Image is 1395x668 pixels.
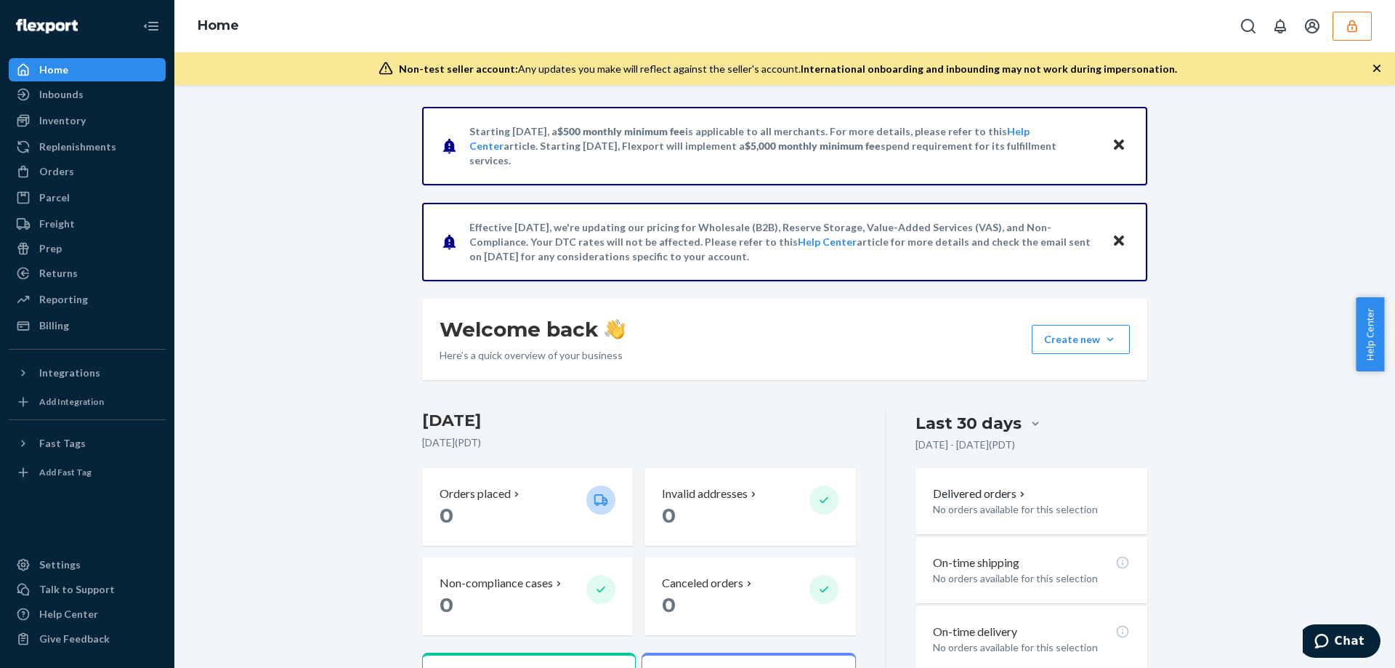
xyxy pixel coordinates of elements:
[198,17,239,33] a: Home
[39,266,78,281] div: Returns
[1234,12,1263,41] button: Open Search Box
[440,316,625,342] h1: Welcome back
[422,409,856,432] h3: [DATE]
[933,502,1130,517] p: No orders available for this selection
[137,12,166,41] button: Close Navigation
[9,135,166,158] a: Replenishments
[39,63,68,77] div: Home
[933,640,1130,655] p: No orders available for this selection
[9,461,166,484] a: Add Fast Tag
[801,63,1177,75] span: International onboarding and inbounding may not work during impersonation.
[1032,325,1130,354] button: Create new
[9,627,166,651] button: Give Feedback
[39,217,75,231] div: Freight
[933,486,1028,502] button: Delivered orders
[9,578,166,601] button: Talk to Support
[9,432,166,455] button: Fast Tags
[39,436,86,451] div: Fast Tags
[440,348,625,363] p: Here’s a quick overview of your business
[644,558,855,635] button: Canceled orders 0
[1303,624,1380,661] iframe: Opens a widget where you can chat to one of our agents
[662,592,676,617] span: 0
[422,435,856,450] p: [DATE] ( PDT )
[9,553,166,576] a: Settings
[39,140,116,154] div: Replenishments
[39,241,62,256] div: Prep
[39,395,104,408] div: Add Integration
[9,361,166,385] button: Integrations
[16,19,78,33] img: Flexport logo
[39,366,100,380] div: Integrations
[9,603,166,626] a: Help Center
[557,125,685,137] span: $500 monthly minimum fee
[39,113,86,128] div: Inventory
[9,262,166,285] a: Returns
[1109,231,1128,252] button: Close
[9,186,166,209] a: Parcel
[9,390,166,414] a: Add Integration
[644,468,855,546] button: Invalid addresses 0
[440,503,453,528] span: 0
[9,109,166,132] a: Inventory
[39,582,115,597] div: Talk to Support
[469,124,1098,168] p: Starting [DATE], a is applicable to all merchants. For more details, please refer to this article...
[9,58,166,81] a: Home
[39,87,84,102] div: Inbounds
[662,503,676,528] span: 0
[915,412,1022,435] div: Last 30 days
[915,438,1015,452] p: [DATE] - [DATE] ( PDT )
[399,63,518,75] span: Non-test seller account:
[39,164,74,179] div: Orders
[745,140,881,152] span: $5,000 monthly minimum fee
[422,558,633,635] button: Non-compliance cases 0
[39,558,81,572] div: Settings
[933,555,1019,571] p: On-time shipping
[399,62,1177,76] div: Any updates you make will reflect against the seller's account.
[39,466,92,478] div: Add Fast Tag
[9,288,166,311] a: Reporting
[440,486,511,502] p: Orders placed
[662,486,748,502] p: Invalid addresses
[9,212,166,236] a: Freight
[1266,12,1295,41] button: Open notifications
[186,5,251,47] ol: breadcrumbs
[469,220,1098,264] p: Effective [DATE], we're updating our pricing for Wholesale (B2B), Reserve Storage, Value-Added Se...
[39,632,110,646] div: Give Feedback
[39,607,98,621] div: Help Center
[9,160,166,183] a: Orders
[933,624,1017,640] p: On-time delivery
[1356,297,1384,371] button: Help Center
[39,318,69,333] div: Billing
[662,575,743,592] p: Canceled orders
[9,237,166,260] a: Prep
[9,314,166,337] a: Billing
[422,468,633,546] button: Orders placed 0
[39,190,70,205] div: Parcel
[440,575,553,592] p: Non-compliance cases
[798,236,857,248] a: Help Center
[933,571,1130,586] p: No orders available for this selection
[604,319,625,339] img: hand-wave emoji
[9,83,166,106] a: Inbounds
[39,292,88,307] div: Reporting
[1298,12,1327,41] button: Open account menu
[1109,135,1128,156] button: Close
[440,592,453,617] span: 0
